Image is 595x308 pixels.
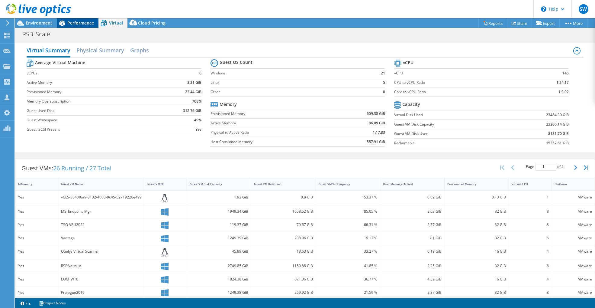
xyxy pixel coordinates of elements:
svg: \n [541,6,546,12]
div: VMware [555,276,592,283]
div: 41.85 % [319,263,377,269]
div: 1249.38 GiB [190,289,248,296]
div: Used Memory (Active) [383,182,434,186]
div: 1949.34 GiB [190,208,248,215]
label: Core to vCPU Ratio [394,89,523,95]
div: Provisioned Memory [447,182,499,186]
b: vCPU [403,60,413,66]
label: Active Memory [211,120,334,126]
a: 2 [16,299,35,307]
b: Capacity [402,101,420,107]
div: Prologue2019 [61,289,141,296]
div: 32 GiB [447,289,506,296]
div: 1824.38 GiB [190,276,248,283]
a: Share [507,18,532,28]
label: Provisioned Memory [27,89,159,95]
span: Page of [526,163,564,171]
h2: Virtual Summary [27,44,70,57]
label: Host Consumed Memory [211,139,334,145]
b: 312.76 GiB [183,108,201,114]
div: VMware [555,263,592,269]
div: Yes [18,208,55,215]
h2: Graphs [130,44,149,56]
div: 4 [512,248,549,255]
div: 1.93 GiB [190,194,248,201]
label: Virtual Disk Used [394,112,508,118]
b: Memory [220,101,237,107]
div: Yes [18,263,55,269]
b: 0 [383,89,385,95]
label: Guest Whitespace [27,117,159,123]
b: 1:24.17 [556,80,569,86]
div: Virtual CPU [512,182,542,186]
h2: Physical Summary [76,44,124,56]
b: 1:3.02 [558,89,569,95]
span: 2 [561,164,564,169]
div: 33.27 % [319,248,377,255]
div: TSO-VRU2022 [61,221,141,228]
div: IsRunning [18,182,48,186]
div: 32 GiB [447,235,506,241]
div: VMware [555,208,592,215]
div: EOM_W10 [61,276,141,283]
div: Guest VM Disk Capacity [190,182,241,186]
div: 21.59 % [319,289,377,296]
span: Cloud Pricing [138,20,166,26]
div: vCLS-3643f6a9-8132-4008-9c45-52719226e499 [61,194,141,201]
div: MS_Endpoint_Mgr [61,208,141,215]
b: 23.44 GiB [185,89,201,95]
b: Average Virtual Machine [35,60,85,66]
label: vCPUs [27,70,159,76]
div: Yes [18,276,55,283]
div: Qualys Virtual Scanner [61,248,141,255]
div: 153.37 % [319,194,377,201]
div: 0.02 GiB [383,194,442,201]
label: vCPU [394,70,523,76]
div: 16 GiB [447,248,506,255]
b: Guest OS Count [220,59,252,65]
div: VMware [555,235,592,241]
div: VMware [555,221,592,228]
label: Guest Used Disk [27,108,159,114]
b: 1:17.83 [373,129,385,136]
div: Yes [18,289,55,296]
div: Platform [555,182,585,186]
div: Yes [18,221,55,228]
div: Vantage [61,235,141,241]
h1: RSB_Scale [20,31,59,38]
div: 1658.52 GiB [254,208,313,215]
div: Guest VM Name [61,182,134,186]
a: More [559,18,587,28]
div: 2.37 GiB [383,289,442,296]
label: Reclaimable [394,140,508,146]
label: Physical to Active Ratio [211,129,334,136]
div: 1249.39 GiB [190,235,248,241]
div: 16 GiB [447,276,506,283]
div: 32 GiB [447,221,506,228]
label: Guest VM Disk Capacity [394,121,508,127]
div: Guest VM % Occupancy [319,182,370,186]
div: 19.12 % [319,235,377,241]
div: 238.96 GiB [254,235,313,241]
div: 1150.88 GiB [254,263,313,269]
label: Guest iSCSI Present [27,126,159,133]
div: 2749.85 GiB [190,263,248,269]
div: 18.63 GiB [254,248,313,255]
div: 6 [512,235,549,241]
div: 8 [512,289,549,296]
b: 15352.61 GiB [546,140,569,146]
div: 79.57 GiB [254,221,313,228]
label: Guest VM Disk Used [394,131,508,137]
div: 269.92 GiB [254,289,313,296]
div: 1 [512,194,549,201]
div: 0.19 GiB [383,248,442,255]
label: Windows [211,70,369,76]
label: Other [211,89,369,95]
b: Yes [195,126,201,133]
span: Environment [26,20,52,26]
div: 119.37 GiB [190,221,248,228]
div: Guest VM OS [147,182,177,186]
div: 4.32 GiB [383,276,442,283]
b: 23484.30 GiB [546,112,569,118]
div: 85.05 % [319,208,377,215]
